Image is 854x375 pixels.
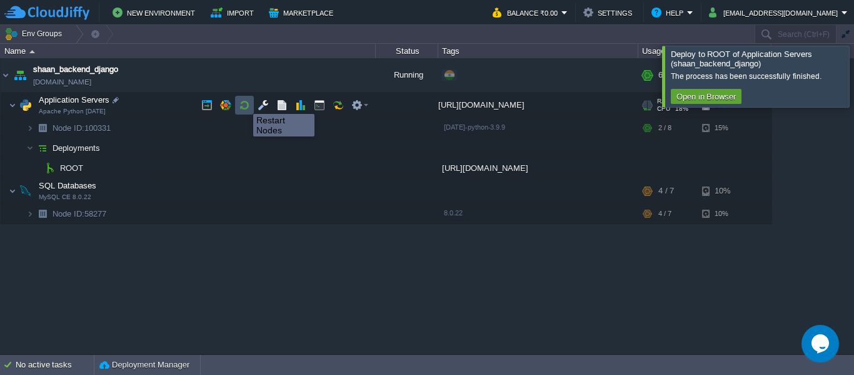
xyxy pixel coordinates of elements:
img: AMDAwAAAACH5BAEAAAAALAAAAAABAAEAAAICRAEAOw== [26,118,34,138]
span: 8.0.22 [444,209,463,217]
img: AMDAwAAAACH5BAEAAAAALAAAAAABAAEAAAICRAEAOw== [1,58,11,92]
a: Node ID:58277 [51,208,108,219]
div: Restart Nodes [256,115,311,135]
div: 10% [702,178,743,203]
button: Import [211,5,258,20]
div: No active tasks [16,355,94,375]
button: [EMAIL_ADDRESS][DOMAIN_NAME] [709,5,841,20]
img: AMDAwAAAACH5BAEAAAAALAAAAAABAAEAAAICRAEAOw== [9,93,16,118]
button: Open in Browser [673,91,740,102]
span: Deploy to ROOT of Application Servers (shaan_backend_django) [671,49,812,68]
button: Balance ₹0.00 [493,5,561,20]
span: CPU [657,105,670,113]
span: RAM [657,98,671,105]
img: CloudJiffy [4,5,89,21]
div: 10% [702,204,743,223]
img: AMDAwAAAACH5BAEAAAAALAAAAAABAAEAAAICRAEAOw== [41,158,59,178]
div: Name [1,44,375,58]
div: 6 / 15 [658,58,678,92]
button: Env Groups [4,25,66,43]
img: AMDAwAAAACH5BAEAAAAALAAAAAABAAEAAAICRAEAOw== [9,178,16,203]
img: AMDAwAAAACH5BAEAAAAALAAAAAABAAEAAAICRAEAOw== [34,118,51,138]
span: [DATE]-python-3.9.9 [444,123,505,131]
a: Node ID:100331 [51,123,113,133]
a: [DOMAIN_NAME] [33,76,91,88]
div: Usage [639,44,771,58]
img: AMDAwAAAACH5BAEAAAAALAAAAAABAAEAAAICRAEAOw== [17,93,34,118]
img: AMDAwAAAACH5BAEAAAAALAAAAAABAAEAAAICRAEAOw== [34,204,51,223]
button: Deployment Manager [99,359,189,371]
div: [URL][DOMAIN_NAME] [438,93,638,118]
span: 58277 [51,208,108,219]
span: MySQL CE 8.0.22 [39,193,91,201]
img: AMDAwAAAACH5BAEAAAAALAAAAAABAAEAAAICRAEAOw== [34,138,51,158]
a: Application ServersApache Python [DATE] [38,95,111,105]
iframe: chat widget [801,325,841,362]
div: Status [376,44,438,58]
div: 4 / 7 [658,178,674,203]
span: Application Servers [38,95,111,105]
img: AMDAwAAAACH5BAEAAAAALAAAAAABAAEAAAICRAEAOw== [29,50,35,53]
div: 15% [702,118,743,138]
button: Help [651,5,687,20]
button: Marketplace [269,5,337,20]
div: 2 / 8 [658,118,671,138]
div: [URL][DOMAIN_NAME] [438,158,638,178]
img: AMDAwAAAACH5BAEAAAAALAAAAAABAAEAAAICRAEAOw== [26,138,34,158]
div: The process has been successfully finished. [671,71,846,81]
div: Tags [439,44,638,58]
img: AMDAwAAAACH5BAEAAAAALAAAAAABAAEAAAICRAEAOw== [34,158,41,178]
button: Settings [583,5,636,20]
div: Running [376,58,438,92]
span: SQL Databases [38,180,98,191]
span: Node ID: [53,123,84,133]
span: Apache Python [DATE] [39,108,106,115]
span: 100331 [51,123,113,133]
div: 4 / 7 [658,204,671,223]
img: AMDAwAAAACH5BAEAAAAALAAAAAABAAEAAAICRAEAOw== [11,58,29,92]
span: Node ID: [53,209,84,218]
img: AMDAwAAAACH5BAEAAAAALAAAAAABAAEAAAICRAEAOw== [26,204,34,223]
img: AMDAwAAAACH5BAEAAAAALAAAAAABAAEAAAICRAEAOw== [17,178,34,203]
a: Deployments [51,143,102,153]
a: shaan_backend_django [33,63,118,76]
a: SQL DatabasesMySQL CE 8.0.22 [38,181,98,190]
a: ROOT [59,163,85,173]
button: New Environment [113,5,199,20]
span: 18% [675,105,688,113]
